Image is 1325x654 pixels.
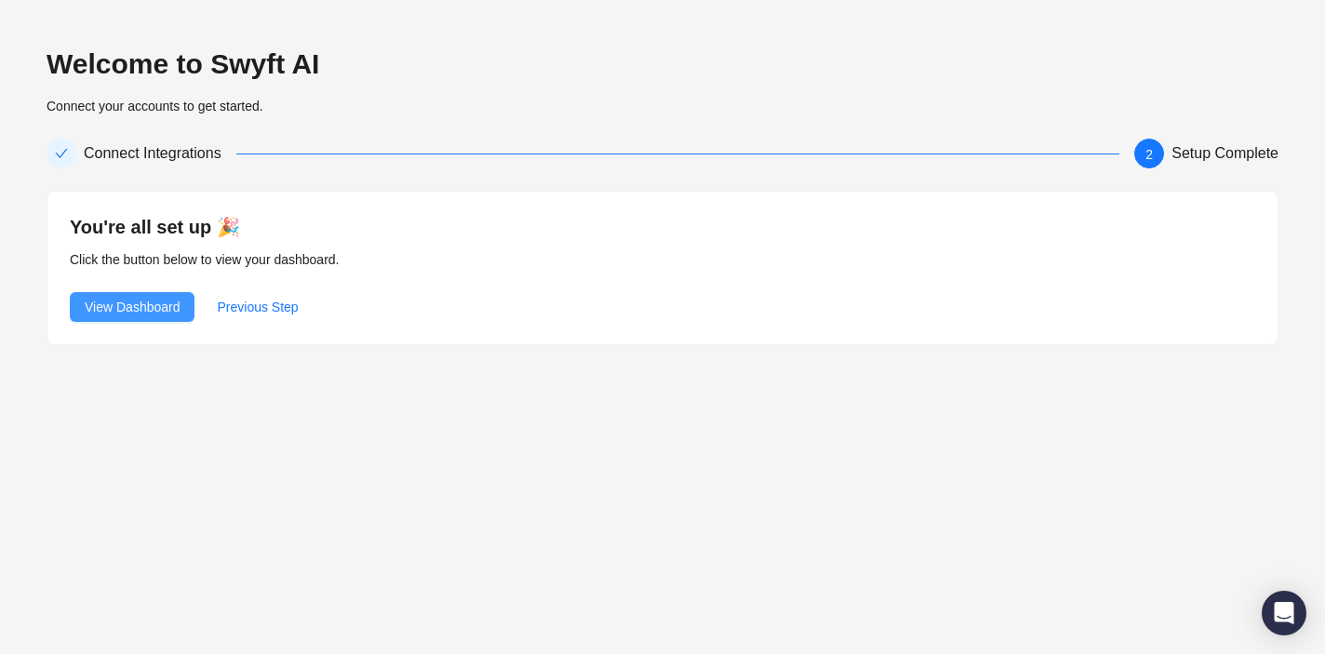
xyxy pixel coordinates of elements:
h4: You're all set up 🎉 [70,214,1255,240]
div: Open Intercom Messenger [1262,591,1306,635]
div: Connect Integrations [84,139,236,168]
span: Connect your accounts to get started. [47,99,263,113]
div: Setup Complete [1171,139,1278,168]
button: View Dashboard [70,292,194,322]
span: 2 [1145,147,1153,162]
span: View Dashboard [85,297,180,317]
span: Click the button below to view your dashboard. [70,252,340,267]
h2: Welcome to Swyft AI [47,47,1278,82]
button: Previous Step [202,292,313,322]
span: check [55,147,68,160]
span: Previous Step [217,297,298,317]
